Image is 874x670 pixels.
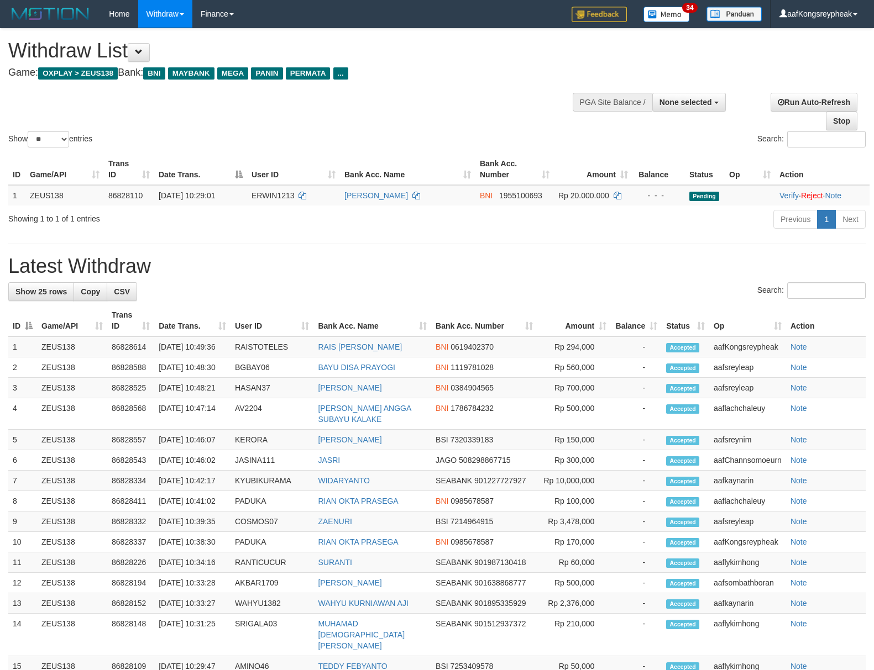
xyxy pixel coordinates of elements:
th: Trans ID: activate to sort column ascending [107,305,154,336]
td: - [611,491,662,511]
td: 86828334 [107,471,154,491]
th: Game/API: activate to sort column ascending [37,305,107,336]
a: Stop [826,112,857,130]
th: Bank Acc. Name: activate to sort column ascending [313,305,431,336]
span: Accepted [666,343,699,352]
th: Bank Acc. Name: activate to sort column ascending [340,154,475,185]
select: Showentries [28,131,69,147]
span: Copy 901987130418 to clipboard [474,558,526,567]
a: [PERSON_NAME] ANGGA SUBAYU KALAKE [318,404,411,424]
th: Status: activate to sort column ascending [662,305,709,336]
span: Copy 0985678587 to clipboard [451,497,494,505]
td: [DATE] 10:41:02 [154,491,231,511]
td: RAISTOTELES [231,336,314,357]
span: PERMATA [286,67,331,80]
td: - [611,552,662,573]
span: BNI [436,497,448,505]
a: Note [791,599,807,608]
span: SEABANK [436,619,472,628]
td: Rp 10,000,000 [537,471,611,491]
td: aafkaynarin [709,471,786,491]
a: WAHYU KURNIAWAN AJI [318,599,408,608]
span: BNI [480,191,493,200]
td: Rp 2,376,000 [537,593,611,614]
td: ZEUS138 [37,552,107,573]
span: Rp 20.000.000 [558,191,609,200]
span: SEABANK [436,578,472,587]
div: - - - [637,190,681,201]
th: Status [685,154,725,185]
span: BNI [436,404,448,413]
a: CSV [107,282,137,301]
th: Bank Acc. Number: activate to sort column ascending [431,305,537,336]
input: Search: [787,282,866,299]
td: 11 [8,552,37,573]
th: Amount: activate to sort column ascending [554,154,632,185]
td: - [611,430,662,450]
span: CSV [114,287,130,296]
td: PADUKA [231,491,314,511]
span: Copy 901227727927 to clipboard [474,476,526,485]
td: ZEUS138 [37,511,107,532]
td: 1 [8,336,37,357]
td: Rp 700,000 [537,378,611,398]
td: [DATE] 10:49:36 [154,336,231,357]
td: 7 [8,471,37,491]
td: 2 [8,357,37,378]
a: RAIS [PERSON_NAME] [318,342,402,351]
td: - [611,532,662,552]
a: SURANTI [318,558,352,567]
td: 5 [8,430,37,450]
td: · · [775,185,870,205]
a: RIAN OKTA PRASEGA [318,497,398,505]
td: 86828332 [107,511,154,532]
a: Copy [74,282,107,301]
td: 86828148 [107,614,154,656]
td: [DATE] 10:46:02 [154,450,231,471]
a: Note [791,383,807,392]
td: [DATE] 10:31:25 [154,614,231,656]
td: - [611,511,662,532]
a: Note [791,578,807,587]
span: Accepted [666,538,699,547]
td: [DATE] 10:46:07 [154,430,231,450]
td: Rp 3,478,000 [537,511,611,532]
td: ZEUS138 [37,398,107,430]
span: Copy 0985678587 to clipboard [451,537,494,546]
td: ZEUS138 [37,614,107,656]
a: Note [791,619,807,628]
td: 86828226 [107,552,154,573]
span: Accepted [666,456,699,466]
td: ZEUS138 [37,357,107,378]
td: - [611,614,662,656]
a: ZAENURI [318,517,352,526]
td: [DATE] 10:39:35 [154,511,231,532]
th: Game/API: activate to sort column ascending [25,154,104,185]
span: Copy 7214964915 to clipboard [451,517,494,526]
button: None selected [652,93,726,112]
span: OXPLAY > ZEUS138 [38,67,118,80]
a: [PERSON_NAME] [318,578,381,587]
span: MEGA [217,67,249,80]
td: 86828194 [107,573,154,593]
img: panduan.png [706,7,762,22]
span: Copy 1119781028 to clipboard [451,363,494,372]
a: Note [825,191,841,200]
a: MUHAMAD [DEMOGRAPHIC_DATA][PERSON_NAME] [318,619,405,650]
td: - [611,357,662,378]
a: RIAN OKTA PRASEGA [318,537,398,546]
span: Accepted [666,436,699,445]
td: 86828337 [107,532,154,552]
a: Show 25 rows [8,282,74,301]
span: JAGO [436,456,457,465]
td: Rp 100,000 [537,491,611,511]
span: BSI [436,517,448,526]
span: Copy 1786784232 to clipboard [451,404,494,413]
th: Op: activate to sort column ascending [709,305,786,336]
img: Button%20Memo.svg [643,7,690,22]
a: Note [791,476,807,485]
span: Copy 508298867715 to clipboard [459,456,510,465]
td: 14 [8,614,37,656]
td: AV2204 [231,398,314,430]
span: Accepted [666,497,699,507]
